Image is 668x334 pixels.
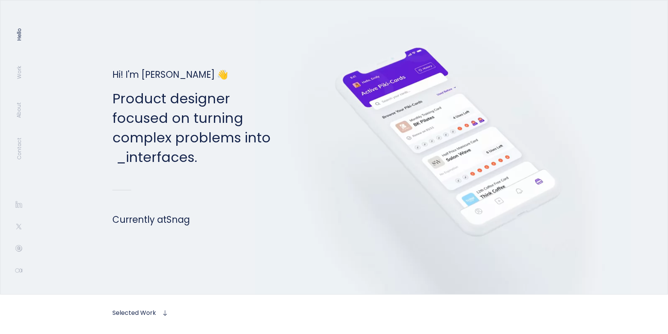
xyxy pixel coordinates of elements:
[167,213,190,226] a: Snag
[116,148,126,167] span: _
[112,213,271,227] h1: Currently at
[112,68,271,82] h1: Hi! I'm [PERSON_NAME] 👋
[15,28,23,41] a: Hello
[15,66,23,79] a: Work
[15,137,23,159] a: Contact
[15,102,23,118] a: About
[112,89,271,167] p: Product designer focused on turning complex problems into interfaces.
[112,308,156,317] a: Selected Work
